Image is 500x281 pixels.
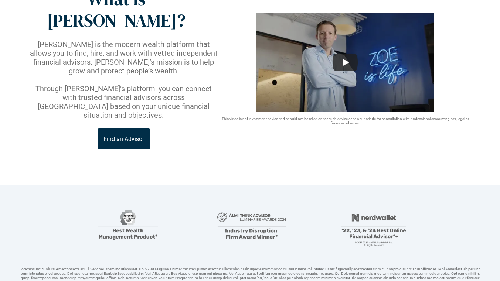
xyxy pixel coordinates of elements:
[256,13,434,112] img: sddefault.webp
[28,40,219,75] p: [PERSON_NAME] is the modern wealth platform that allows you to find, hire, and work with vetted i...
[219,117,472,126] p: This video is not investment advice and should not be relied on for such advice or as a substitut...
[98,128,150,149] a: Find an Advisor
[28,84,219,120] p: Through [PERSON_NAME]’s platform, you can connect with trusted financial advisors across [GEOGRAP...
[333,54,358,71] button: Play
[103,136,144,143] p: Find an Advisor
